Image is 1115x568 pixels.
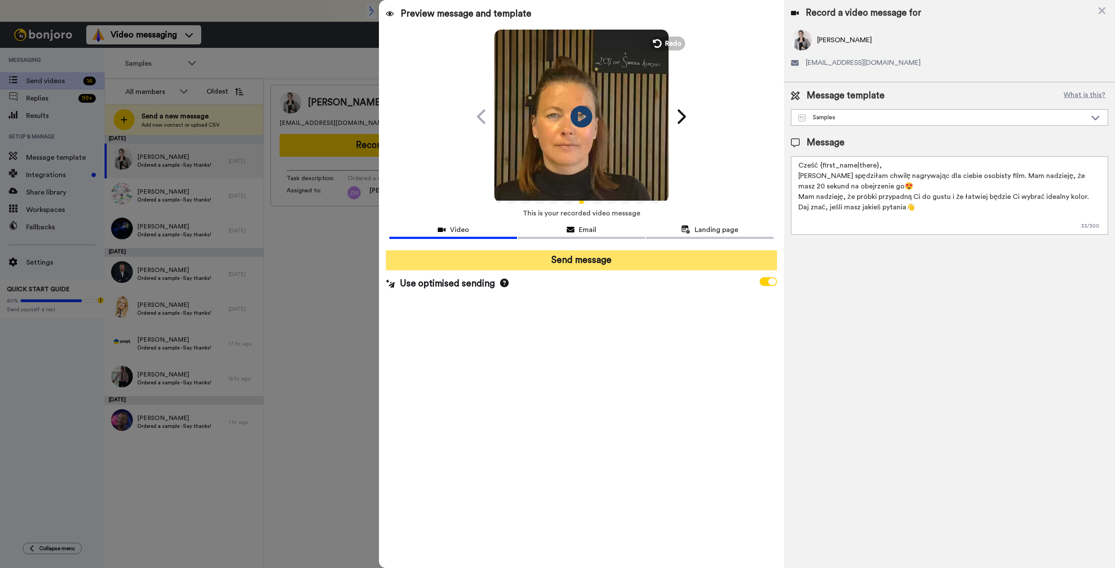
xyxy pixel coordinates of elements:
[798,113,1087,122] div: Samples
[807,89,885,102] span: Message template
[579,225,596,235] span: Email
[450,225,469,235] span: Video
[400,277,495,290] span: Use optimised sending
[798,114,806,121] img: Message-temps.svg
[386,250,777,270] button: Send message
[695,225,738,235] span: Landing page
[807,136,845,149] span: Message
[523,204,640,223] span: This is your recorded video message
[1061,89,1108,102] button: What is this?
[791,156,1108,235] textarea: Cześć {first_name|there}, [PERSON_NAME] spędziłam chwilę nagrywając dla ciebie osobisty film. Mam...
